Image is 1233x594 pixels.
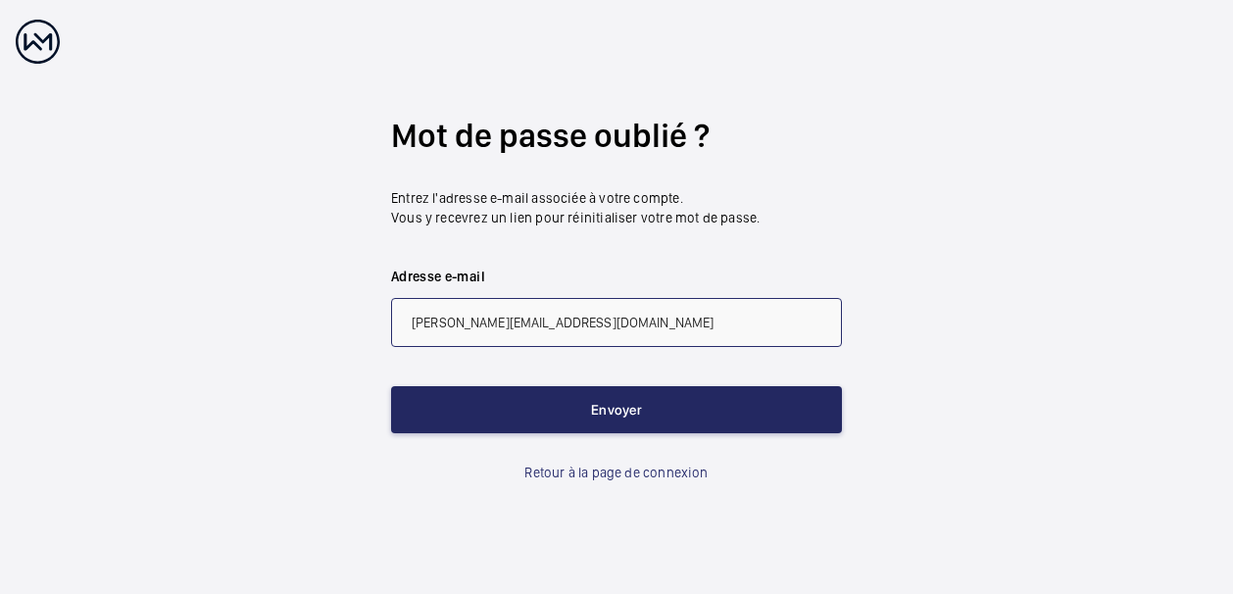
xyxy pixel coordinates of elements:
[524,463,708,482] a: Retour à la page de connexion
[391,188,842,227] p: Entrez l'adresse e-mail associée à votre compte. Vous y recevrez un lien pour réinitialiser votre...
[391,386,842,433] button: Envoyer
[391,298,842,347] input: abc@xyz
[391,267,842,286] label: Adresse e-mail
[391,113,842,159] h2: Mot de passe oublié ?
